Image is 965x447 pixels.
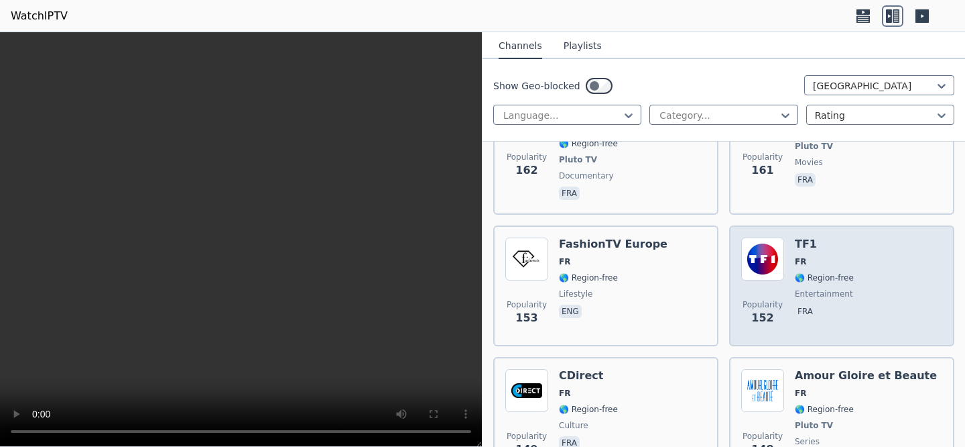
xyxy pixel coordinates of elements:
img: FashionTV Europe [505,238,548,281]
span: 152 [751,310,773,326]
img: CDirect [505,369,548,412]
span: 🌎 Region-free [559,272,618,283]
span: 153 [515,310,537,326]
h6: Amour Gloire et Beaute [795,369,937,383]
span: Popularity [507,299,547,310]
span: Pluto TV [795,420,833,431]
span: FR [559,256,570,267]
span: documentary [559,170,614,181]
span: lifestyle [559,289,592,299]
span: 162 [515,162,537,179]
span: 🌎 Region-free [795,272,854,283]
span: 161 [751,162,773,179]
h6: CDirect [559,369,618,383]
button: Playlists [564,34,602,59]
span: entertainment [795,289,853,299]
h6: TF1 [795,238,854,251]
span: Pluto TV [559,154,597,165]
span: Popularity [507,152,547,162]
span: 🌎 Region-free [559,138,618,149]
span: Pluto TV [795,141,833,152]
button: Channels [499,34,542,59]
p: eng [559,305,582,318]
span: 🌎 Region-free [559,404,618,415]
span: FR [795,256,806,267]
span: Popularity [743,431,783,442]
span: Popularity [507,431,547,442]
h6: FashionTV Europe [559,238,667,251]
span: Popularity [743,152,783,162]
img: Amour Gloire et Beaute [741,369,784,412]
span: 🌎 Region-free [795,404,854,415]
a: WatchIPTV [11,8,68,24]
span: series [795,436,820,447]
span: FR [795,388,806,399]
span: culture [559,420,588,431]
p: fra [795,173,816,187]
p: fra [795,305,816,318]
span: Popularity [743,299,783,310]
p: fra [559,187,580,200]
span: FR [559,388,570,399]
img: TF1 [741,238,784,281]
span: movies [795,157,823,168]
label: Show Geo-blocked [493,79,580,93]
